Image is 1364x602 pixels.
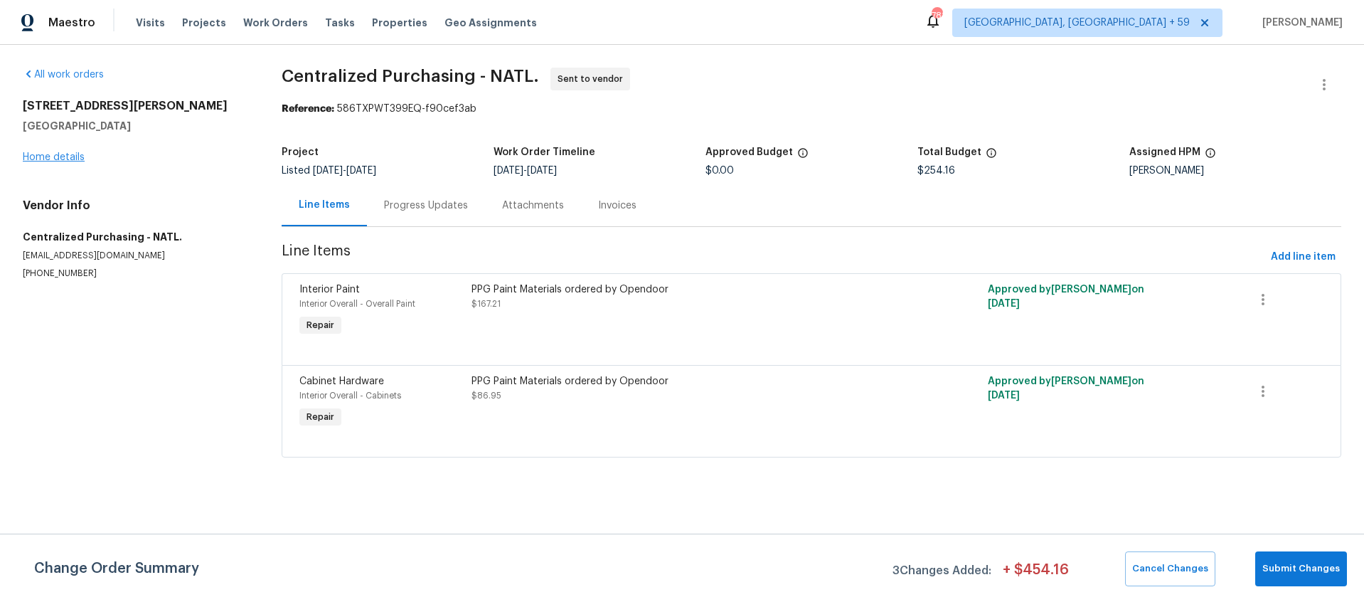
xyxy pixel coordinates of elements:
div: Invoices [598,199,636,213]
span: Interior Overall - Cabinets [299,391,401,400]
span: [DATE] [988,299,1020,309]
span: Line Items [282,244,1265,270]
h5: Total Budget [917,147,981,157]
span: The total cost of line items that have been approved by both Opendoor and the Trade Partner. This... [797,147,809,166]
h2: [STREET_ADDRESS][PERSON_NAME] [23,99,247,113]
div: PPG Paint Materials ordered by Opendoor [471,374,893,389]
span: Sent to vendor [558,72,629,86]
span: Geo Assignments [444,16,537,30]
span: Visits [136,16,165,30]
div: [PERSON_NAME] [1129,166,1341,176]
span: The total cost of line items that have been proposed by Opendoor. This sum includes line items th... [986,147,997,166]
h5: Centralized Purchasing - NATL. [23,230,247,244]
a: All work orders [23,70,104,80]
span: Properties [372,16,427,30]
h5: Assigned HPM [1129,147,1200,157]
span: Interior Overall - Overall Paint [299,300,415,308]
span: [DATE] [494,166,523,176]
span: Maestro [48,16,95,30]
span: Centralized Purchasing - NATL. [282,68,539,85]
a: Home details [23,152,85,162]
span: [DATE] [988,391,1020,401]
div: Attachments [502,199,564,213]
span: Work Orders [243,16,308,30]
span: The hpm assigned to this work order. [1205,147,1216,166]
h5: [GEOGRAPHIC_DATA] [23,119,247,133]
span: Add line item [1271,248,1336,266]
span: Approved by [PERSON_NAME] on [988,285,1144,309]
b: Reference: [282,104,334,114]
span: $0.00 [705,166,734,176]
div: Line Items [299,198,350,212]
button: Add line item [1265,244,1341,270]
div: 781 [932,9,942,23]
p: [PHONE_NUMBER] [23,268,247,280]
span: - [494,166,557,176]
span: Interior Paint [299,285,360,295]
span: [PERSON_NAME] [1257,16,1343,30]
div: 586TXPWT399EQ-f90cef3ab [282,102,1341,116]
p: [EMAIL_ADDRESS][DOMAIN_NAME] [23,250,247,262]
span: [DATE] [346,166,376,176]
h5: Project [282,147,319,157]
h5: Work Order Timeline [494,147,595,157]
span: $167.21 [471,300,501,308]
span: Repair [301,410,340,424]
h5: Approved Budget [705,147,793,157]
div: Progress Updates [384,199,468,213]
h4: Vendor Info [23,199,247,213]
span: [GEOGRAPHIC_DATA], [GEOGRAPHIC_DATA] + 59 [964,16,1190,30]
span: $86.95 [471,391,501,400]
span: Repair [301,318,340,332]
div: PPG Paint Materials ordered by Opendoor [471,282,893,297]
span: [DATE] [527,166,557,176]
span: $254.16 [917,166,955,176]
span: Approved by [PERSON_NAME] on [988,376,1144,401]
span: Projects [182,16,226,30]
span: [DATE] [313,166,343,176]
span: Cabinet Hardware [299,376,384,386]
span: Listed [282,166,376,176]
span: - [313,166,376,176]
span: Tasks [325,18,355,28]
